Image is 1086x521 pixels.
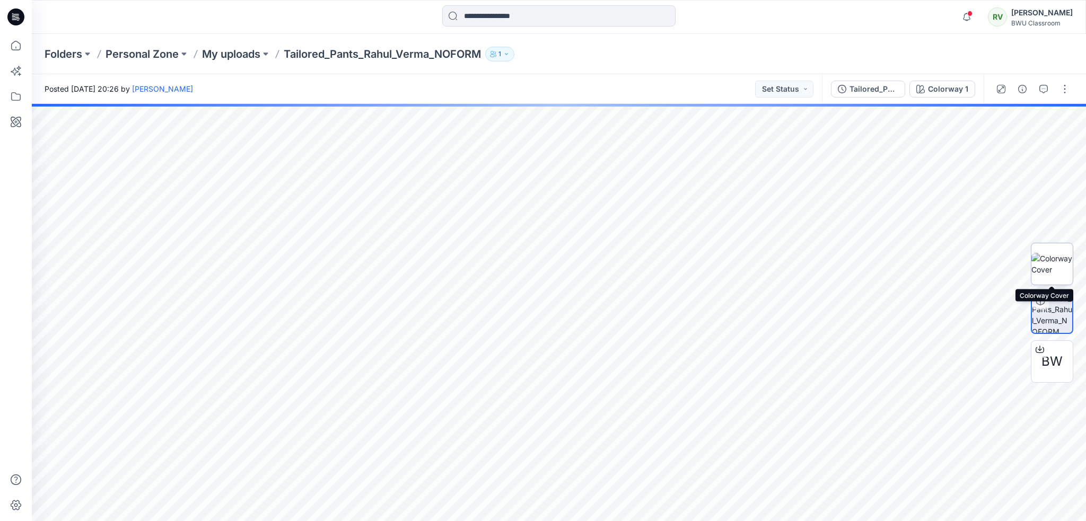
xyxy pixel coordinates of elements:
[45,83,193,94] span: Posted [DATE] 20:26 by
[909,81,975,98] button: Colorway 1
[1032,293,1072,333] img: Tailored_Pants_Rahul_Verma_NOFORM Colorway 1
[988,7,1007,27] div: RV
[1014,81,1031,98] button: Details
[132,84,193,93] a: [PERSON_NAME]
[202,47,260,61] a: My uploads
[284,47,481,61] p: Tailored_Pants_Rahul_Verma_NOFORM
[485,47,514,61] button: 1
[1011,6,1073,19] div: [PERSON_NAME]
[1041,352,1063,371] span: BW
[831,81,905,98] button: Tailored_Pants_Rahul_Verma_NOFORM
[45,47,82,61] a: Folders
[498,48,501,60] p: 1
[106,47,179,61] a: Personal Zone
[1031,253,1073,275] img: Colorway Cover
[849,83,898,95] div: Tailored_Pants_Rahul_Verma_NOFORM
[1011,19,1073,27] div: BWU Classroom
[928,83,968,95] div: Colorway 1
